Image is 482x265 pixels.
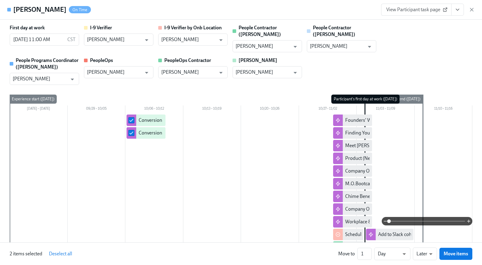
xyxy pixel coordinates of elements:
button: Open [365,42,374,51]
span: Move items [444,251,468,257]
div: 11/10 – 11/16 [415,105,473,113]
button: Open [142,35,151,45]
div: Day [374,247,410,260]
span: On Time [69,8,91,12]
a: View Participant task page [381,4,451,16]
label: First day at work [10,24,45,31]
div: Move to [338,250,355,257]
strong: [PERSON_NAME] [239,57,277,63]
div: 10/13 – 10/19 [183,105,241,113]
p: CST [67,36,76,43]
button: Move items [439,248,472,260]
div: Schedule I-9 Meeting [345,231,389,238]
div: Later [413,247,437,260]
div: [DATE] – [DATE] [10,105,68,113]
div: 10/27 – 11/02 [299,105,357,113]
strong: I-9 Verifier by Onb Location [164,25,222,31]
span: Deselect all [49,251,72,257]
p: 2 items selected [10,250,42,257]
div: Product (New Chimer Onboarding) [345,155,418,162]
strong: People Programs Coordinator ([PERSON_NAME]) [16,57,79,70]
button: View task page [451,4,464,16]
span: View Participant task page [386,7,446,13]
h4: [PERSON_NAME] [13,5,66,14]
div: Experience end ([DATE]) [377,95,423,104]
strong: PeopleOps Contractor [164,57,211,63]
button: Open [291,42,300,51]
button: Open [142,68,151,77]
div: Company Onboarding Sessions [345,168,410,174]
strong: PeopleOps [90,57,113,63]
strong: I-9 Verifier [90,25,112,31]
strong: People Contractor ([PERSON_NAME]) [313,25,355,37]
div: Participant's first day at work ([DATE]) [331,95,400,104]
strong: People Contractor ([PERSON_NAME]) [239,25,281,37]
div: Add to Slack cohort channel [378,231,435,238]
div: M.O.Bootcamp [345,180,377,187]
button: Open [216,68,226,77]
div: Chime Benefits Orientation (US Only) [345,193,422,200]
div: 11/03 – 11/09 [357,105,415,113]
div: 09/29 – 10/05 [68,105,126,113]
button: Open [68,75,77,84]
button: Deselect all [45,248,76,260]
div: 10/06 – 10/12 [125,105,183,113]
div: Company Overview (New Chimer Onboarding) [345,206,442,212]
button: Open [216,35,226,45]
div: Experience start ([DATE]) [9,95,57,104]
div: Conversion Calendar Invite [139,117,194,124]
div: 10/20 – 10/26 [241,105,299,113]
div: Founders' Welcome [SF] (New Chimer Onboarding) [345,117,452,124]
div: Conversion Laptop Return [139,130,193,136]
button: Open [291,68,300,77]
